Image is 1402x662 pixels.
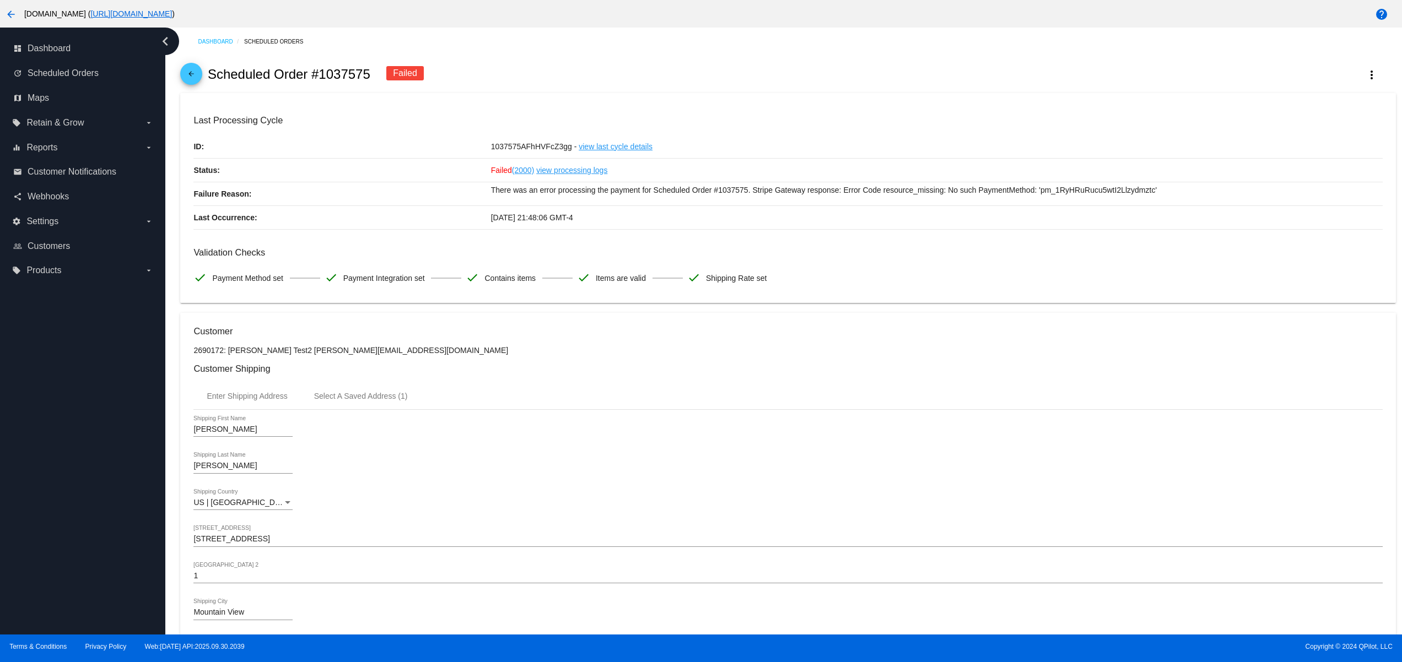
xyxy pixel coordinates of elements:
[12,266,21,275] i: local_offer
[9,643,67,650] a: Terms & Conditions
[13,44,22,53] i: dashboard
[144,143,153,152] i: arrow_drop_down
[193,326,1382,337] h3: Customer
[208,67,370,82] h2: Scheduled Order #1037575
[314,392,408,400] div: Select A Saved Address (1)
[193,271,207,284] mat-icon: check
[193,535,1382,544] input: Shipping Street 1
[386,66,424,80] div: Failed
[193,182,490,205] p: Failure Reason:
[491,182,1383,198] p: There was an error processing the payment for Scheduled Order #1037575. Stripe Gateway response: ...
[577,271,590,284] mat-icon: check
[193,363,1382,374] h3: Customer Shipping
[687,271,700,284] mat-icon: check
[28,93,49,103] span: Maps
[198,33,244,50] a: Dashboard
[13,167,22,176] i: email
[193,115,1382,126] h3: Last Processing Cycle
[28,192,69,202] span: Webhooks
[193,498,293,507] mat-select: Shipping Country
[491,213,573,222] span: [DATE] 21:48:06 GMT-4
[193,135,490,158] p: ID:
[185,70,198,83] mat-icon: arrow_back
[207,392,287,400] div: Enter Shipping Address
[193,498,291,507] span: US | [GEOGRAPHIC_DATA]
[596,267,646,290] span: Items are valid
[13,69,22,78] i: update
[193,346,1382,355] p: 2690172: [PERSON_NAME] Test2 [PERSON_NAME][EMAIL_ADDRESS][DOMAIN_NAME]
[325,271,338,284] mat-icon: check
[491,142,577,151] span: 1037575AFhHVFcZ3gg -
[244,33,313,50] a: Scheduled Orders
[13,188,153,205] a: share Webhooks
[193,608,293,617] input: Shipping City
[26,216,58,226] span: Settings
[144,118,153,127] i: arrow_drop_down
[193,206,490,229] p: Last Occurrence:
[710,643,1393,650] span: Copyright © 2024 QPilot, LLC
[193,159,490,182] p: Status:
[13,64,153,82] a: update Scheduled Orders
[12,217,21,226] i: settings
[28,167,116,177] span: Customer Notifications
[145,643,245,650] a: Web:[DATE] API:2025.09.30.2039
[13,94,22,102] i: map
[13,163,153,181] a: email Customer Notifications
[28,241,70,251] span: Customers
[706,267,767,290] span: Shipping Rate set
[28,44,71,53] span: Dashboard
[26,118,84,128] span: Retain & Grow
[12,143,21,152] i: equalizer
[144,217,153,226] i: arrow_drop_down
[144,266,153,275] i: arrow_drop_down
[12,118,21,127] i: local_offer
[193,462,293,470] input: Shipping Last Name
[579,135,653,158] a: view last cycle details
[13,192,22,201] i: share
[13,40,153,57] a: dashboard Dashboard
[24,9,175,18] span: [DOMAIN_NAME] ( )
[4,8,18,21] mat-icon: arrow_back
[13,237,153,255] a: people_outline Customers
[536,159,607,182] a: view processing logs
[343,267,425,290] span: Payment Integration set
[491,166,535,175] span: Failed
[466,271,479,284] mat-icon: check
[28,68,99,78] span: Scheduled Orders
[1365,68,1378,82] mat-icon: more_vert
[13,242,22,251] i: people_outline
[193,572,1382,580] input: Shipping Street 2
[90,9,172,18] a: [URL][DOMAIN_NAME]
[212,267,283,290] span: Payment Method set
[1375,8,1388,21] mat-icon: help
[26,143,57,153] span: Reports
[85,643,127,650] a: Privacy Policy
[512,159,534,182] a: (2000)
[484,267,536,290] span: Contains items
[193,247,1382,258] h3: Validation Checks
[26,265,61,275] span: Products
[193,425,293,434] input: Shipping First Name
[13,89,153,107] a: map Maps
[157,32,174,50] i: chevron_left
